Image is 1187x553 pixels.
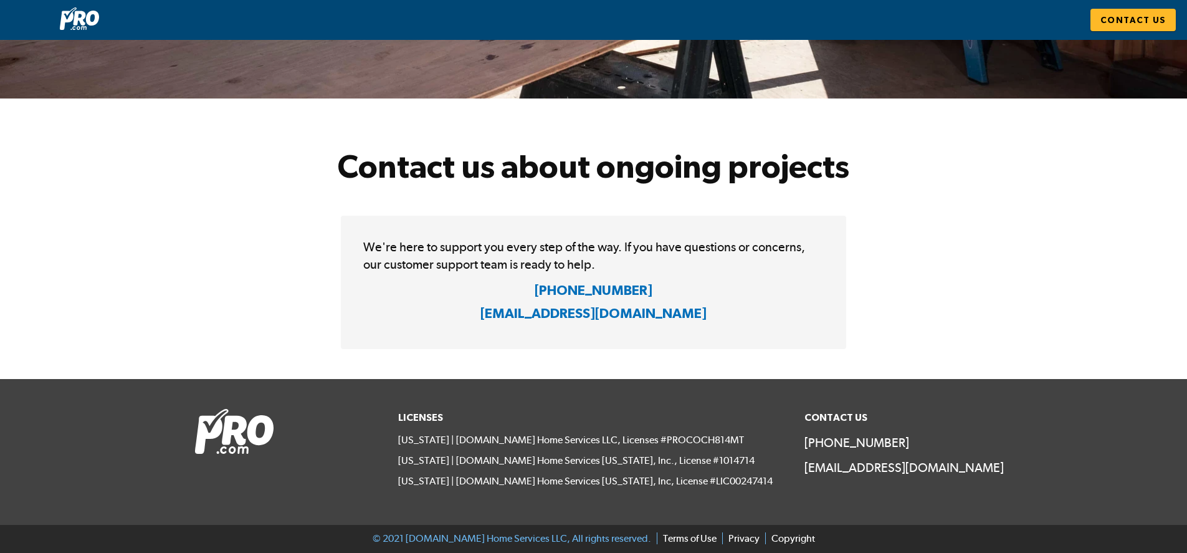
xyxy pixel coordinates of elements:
img: Pro.com logo [60,7,99,30]
span: Contact Us [1100,12,1166,28]
a: Copyright [765,532,815,544]
span: © 2021 [DOMAIN_NAME] Home Services LLC, All rights reserved. [373,532,651,544]
a: [EMAIL_ADDRESS][DOMAIN_NAME] [363,304,824,327]
p: [US_STATE] | [DOMAIN_NAME] Home Services [US_STATE], Inc, License #LIC00247414 [398,475,789,488]
h6: Contact Us [804,409,993,426]
a: Privacy [722,532,760,544]
p: [US_STATE] | [DOMAIN_NAME] Home Services [US_STATE], Inc., License #1014714 [398,454,789,468]
p: We're here to support you every step of the way. If you have questions or concerns, our customer ... [363,238,824,273]
a: Contact Us [1090,9,1176,32]
img: Pro.com logo [195,409,274,454]
a: Terms of Use [657,532,717,544]
a: [PHONE_NUMBER] [804,434,993,451]
h6: Licenses [398,409,789,426]
a: [PHONE_NUMBER] [363,281,824,304]
h4: [PHONE_NUMBER] [535,281,652,304]
h4: [EMAIL_ADDRESS][DOMAIN_NAME] [480,304,707,327]
p: [US_STATE] | [DOMAIN_NAME] Home Services LLC, Licenses #PROCOCH814MT [398,434,789,447]
a: [EMAIL_ADDRESS][DOMAIN_NAME] [804,459,993,476]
